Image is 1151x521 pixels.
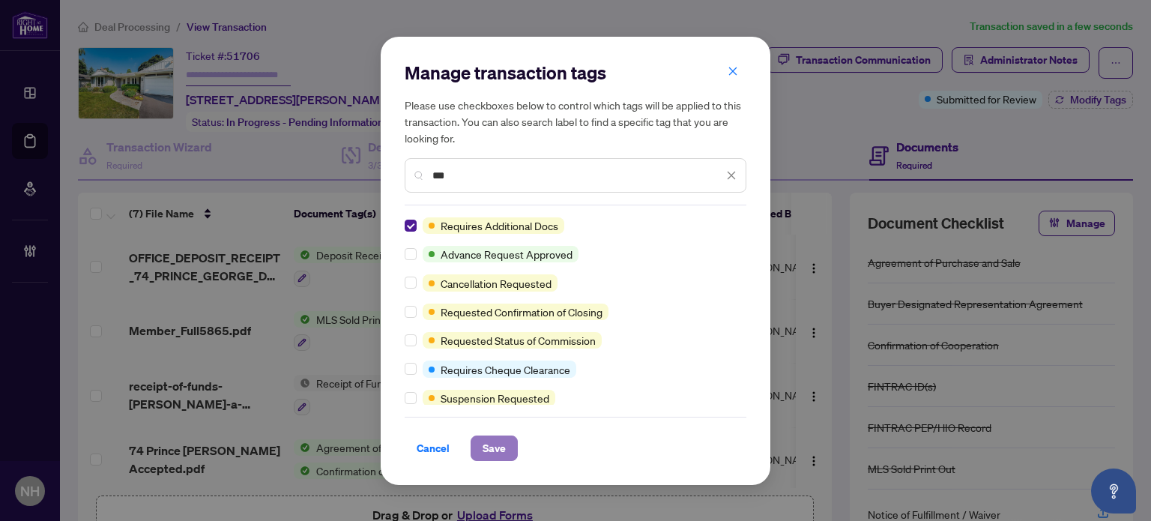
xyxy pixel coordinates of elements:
span: Requested Confirmation of Closing [441,304,602,320]
span: Cancel [417,436,450,460]
span: Requested Status of Commission [441,332,596,349]
h5: Please use checkboxes below to control which tags will be applied to this transaction. You can al... [405,97,746,146]
h2: Manage transaction tags [405,61,746,85]
span: Advance Request Approved [441,246,573,262]
span: Requires Additional Docs [441,217,558,234]
span: Save [483,436,506,460]
button: Cancel [405,436,462,461]
button: Save [471,436,518,461]
span: Requires Cheque Clearance [441,361,570,378]
button: Open asap [1091,469,1136,514]
span: close [726,170,737,181]
span: close [728,66,738,76]
span: Cancellation Requested [441,275,552,292]
span: Suspension Requested [441,390,549,406]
